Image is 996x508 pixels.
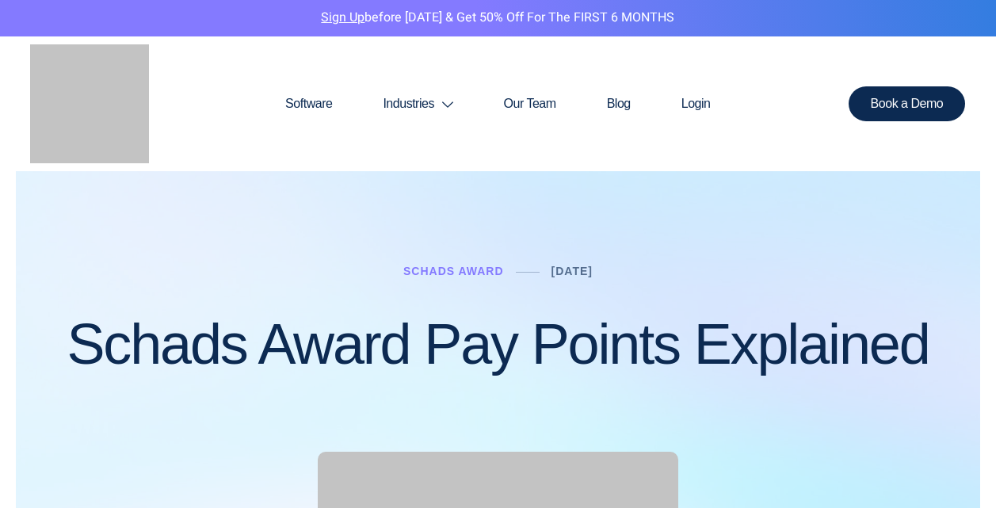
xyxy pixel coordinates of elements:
a: Schads Award [403,265,504,277]
a: Blog [582,66,656,142]
a: Software [260,66,357,142]
a: Sign Up [321,8,364,27]
a: Our Team [479,66,582,142]
a: Industries [357,66,478,142]
a: Login [656,66,736,142]
h1: Schads Award Pay Points Explained [67,313,929,376]
span: Book a Demo [871,97,944,110]
a: [DATE] [551,265,593,277]
p: before [DATE] & Get 50% Off for the FIRST 6 MONTHS [12,8,984,29]
a: Book a Demo [849,86,966,121]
